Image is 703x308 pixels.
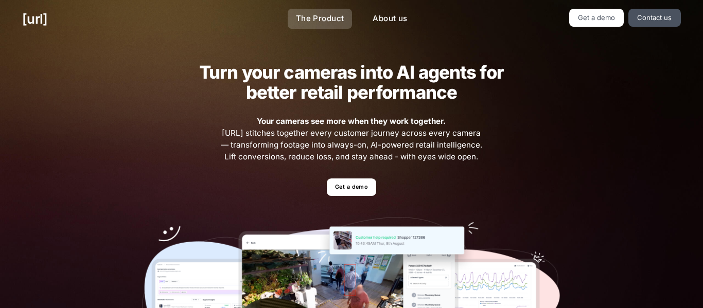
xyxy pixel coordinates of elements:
[183,62,520,102] h2: Turn your cameras into AI agents for better retail performance
[22,9,47,29] a: [URL]
[219,116,484,162] span: [URL] stitches together every customer journey across every camera — transforming footage into al...
[364,9,415,29] a: About us
[257,116,446,126] strong: Your cameras see more when they work together.
[288,9,353,29] a: The Product
[327,178,376,196] a: Get a demo
[569,9,624,27] a: Get a demo
[628,9,681,27] a: Contact us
